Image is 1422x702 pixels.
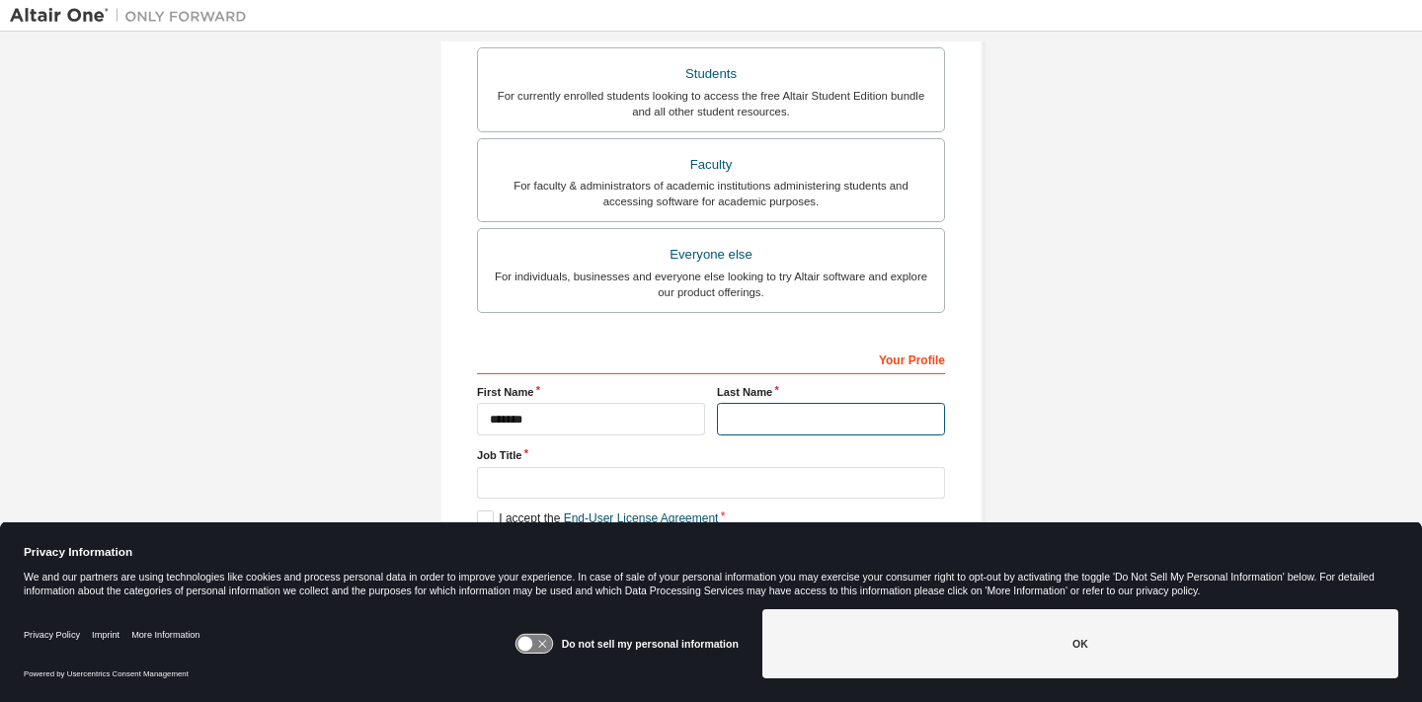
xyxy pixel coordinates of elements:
[477,384,705,400] label: First Name
[564,511,719,525] a: End-User License Agreement
[477,447,945,463] label: Job Title
[490,178,932,209] div: For faculty & administrators of academic institutions administering students and accessing softwa...
[490,241,932,269] div: Everyone else
[477,510,718,527] label: I accept the
[490,269,932,300] div: For individuals, businesses and everyone else looking to try Altair software and explore our prod...
[717,384,945,400] label: Last Name
[10,6,257,26] img: Altair One
[490,88,932,119] div: For currently enrolled students looking to access the free Altair Student Edition bundle and all ...
[490,60,932,88] div: Students
[490,151,932,179] div: Faculty
[477,343,945,374] div: Your Profile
